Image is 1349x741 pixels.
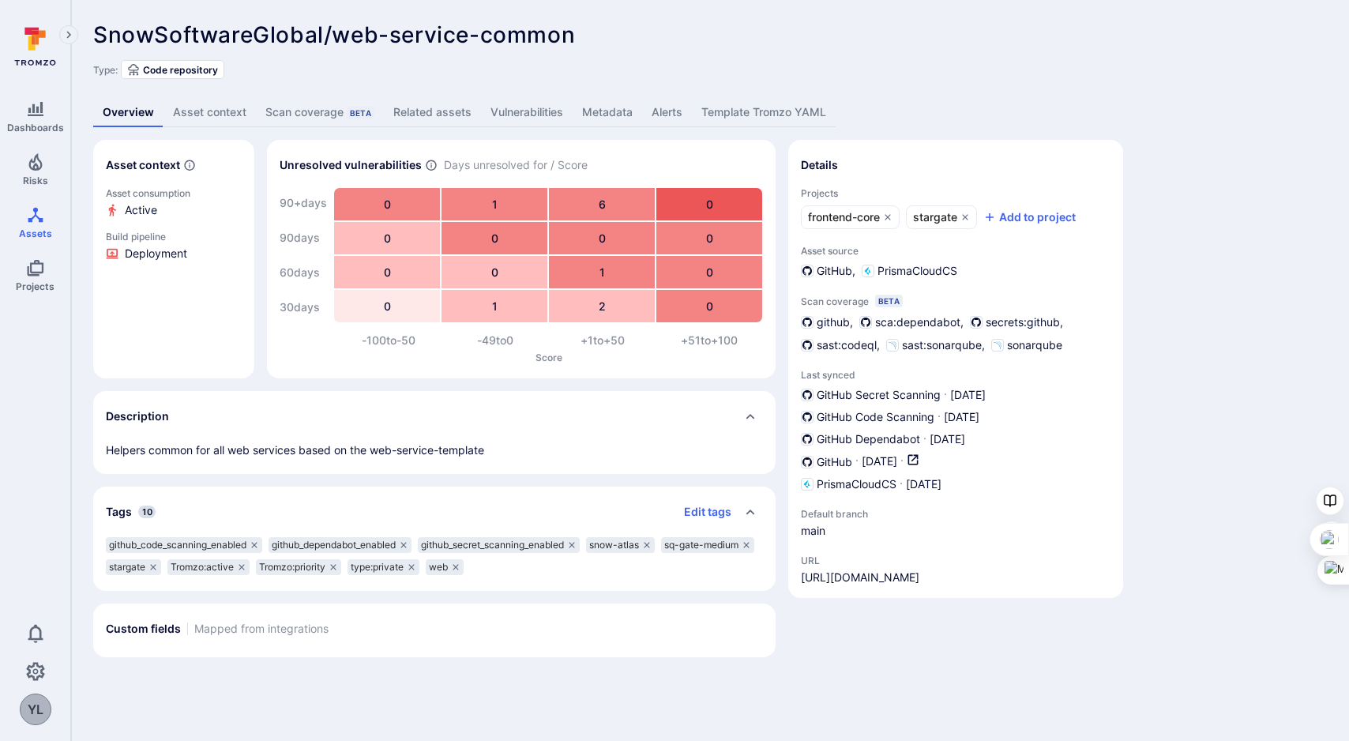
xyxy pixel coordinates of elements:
span: Scan coverage [801,295,869,307]
a: Overview [93,98,163,127]
p: · [944,387,947,403]
div: Tromzo:priority [256,559,341,575]
div: 1 [442,188,547,220]
div: 0 [442,222,547,254]
div: +1 to +50 [549,333,656,348]
span: Projects [801,187,1110,199]
div: 1 [442,290,547,322]
p: Score [335,352,763,363]
div: -100 to -50 [335,333,442,348]
svg: Automatically discovered context associated with the asset [183,159,196,171]
p: · [923,431,926,447]
span: Type: [93,64,118,76]
span: Tromzo:priority [259,561,325,574]
a: frontend-core [801,205,900,229]
div: github [801,314,850,330]
div: stargate [106,559,161,575]
h2: Unresolved vulnerabilities [280,157,422,173]
a: Open in GitHub dashboard [907,453,919,470]
div: sonarqube [991,337,1062,353]
span: Days unresolved for / Score [444,157,588,174]
p: · [938,409,941,425]
div: snow-atlas [586,537,655,553]
div: 6 [549,188,655,220]
p: Asset consumption [106,187,242,199]
span: Assets [19,228,52,239]
a: [URL][DOMAIN_NAME] [801,570,919,585]
a: Template Tromzo YAML [692,98,836,127]
div: 90+ days [280,187,327,219]
span: [DATE] [950,387,986,403]
span: 10 [138,506,156,518]
div: Collapse tags [93,487,776,537]
h2: Custom fields [106,621,181,637]
div: 0 [442,256,547,288]
div: Asset tabs [93,98,1327,127]
h2: Description [106,408,169,424]
div: Tromzo:active [167,559,250,575]
span: Mapped from integrations [194,621,329,637]
div: sast:codeql [801,337,877,353]
div: 0 [334,290,440,322]
a: Vulnerabilities [481,98,573,127]
div: 60 days [280,257,327,288]
span: SnowSoftwareGlobal/web-service-common [93,21,575,48]
div: 0 [334,188,440,220]
div: sq-gate-medium [661,537,754,553]
p: · [900,453,904,470]
span: frontend-core [808,209,880,225]
div: PrismaCloudCS [862,263,957,279]
span: GitHub Dependabot [817,431,920,447]
div: sast:sonarqube [886,337,982,353]
div: web [426,559,464,575]
div: 0 [549,222,655,254]
div: 0 [656,188,762,220]
span: stargate [109,561,145,574]
section: custom fields card [93,604,776,657]
span: [DATE] [930,431,965,447]
div: 90 days [280,222,327,254]
a: stargate [906,205,977,229]
a: Asset context [163,98,256,127]
span: URL [801,555,919,566]
span: stargate [913,209,957,225]
a: Related assets [384,98,481,127]
span: Projects [16,280,54,292]
div: 2 [549,290,655,322]
span: Risks [23,175,48,186]
a: Click to view evidence [103,184,245,221]
button: Edit tags [671,499,731,525]
div: Beta [347,107,374,119]
div: 0 [334,256,440,288]
div: 0 [656,290,762,322]
span: GitHub [817,454,852,470]
h2: Details [801,157,838,173]
i: Expand navigation menu [63,28,74,42]
button: Expand navigation menu [59,25,78,44]
div: 0 [334,222,440,254]
div: -49 to 0 [442,333,550,348]
span: type:private [351,561,404,574]
span: Default branch [801,508,927,520]
div: 30 days [280,292,327,323]
span: Number of vulnerabilities in status ‘Open’ ‘Triaged’ and ‘In process’ divided by score and scanne... [425,157,438,174]
button: Add to project [983,209,1076,225]
h2: Asset context [106,157,180,173]
span: PrismaCloudCS [817,476,896,492]
button: YL [20,694,51,725]
div: secrets:github [970,314,1060,330]
p: · [855,453,859,470]
span: github_dependabot_enabled [272,539,396,551]
div: Beta [875,295,903,307]
a: Alerts [642,98,692,127]
div: +51 to +100 [656,333,764,348]
div: github_secret_scanning_enabled [418,537,580,553]
span: web [429,561,448,574]
div: Scan coverage [265,104,374,120]
span: sq-gate-medium [664,539,738,551]
div: 0 [656,256,762,288]
span: Dashboards [7,122,64,134]
div: type:private [348,559,419,575]
h2: Tags [106,504,132,520]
